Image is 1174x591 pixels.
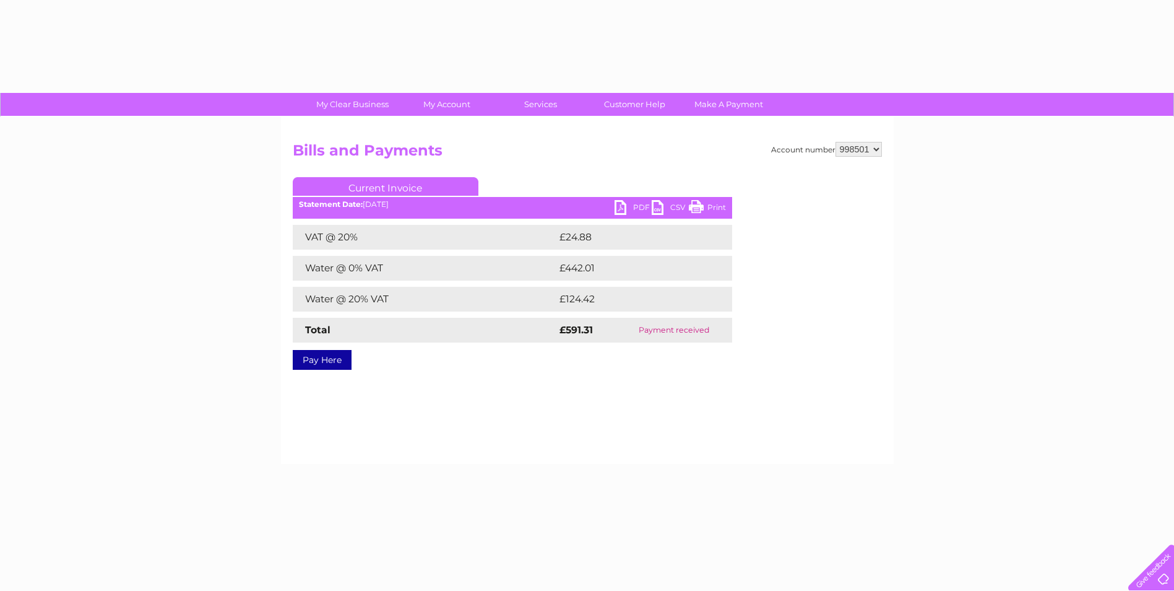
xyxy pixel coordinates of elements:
[305,324,330,336] strong: Total
[293,142,882,165] h2: Bills and Payments
[299,199,363,209] b: Statement Date:
[771,142,882,157] div: Account number
[652,200,689,218] a: CSV
[584,93,686,116] a: Customer Help
[556,256,709,281] td: £442.01
[301,93,404,116] a: My Clear Business
[490,93,592,116] a: Services
[293,225,556,250] td: VAT @ 20%
[293,287,556,312] td: Water @ 20% VAT
[556,287,709,312] td: £124.42
[293,200,732,209] div: [DATE]
[556,225,708,250] td: £24.88
[615,200,652,218] a: PDF
[293,177,478,196] a: Current Invoice
[559,324,593,336] strong: £591.31
[293,256,556,281] td: Water @ 0% VAT
[678,93,780,116] a: Make A Payment
[293,350,352,370] a: Pay Here
[689,200,726,218] a: Print
[616,318,732,343] td: Payment received
[395,93,498,116] a: My Account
